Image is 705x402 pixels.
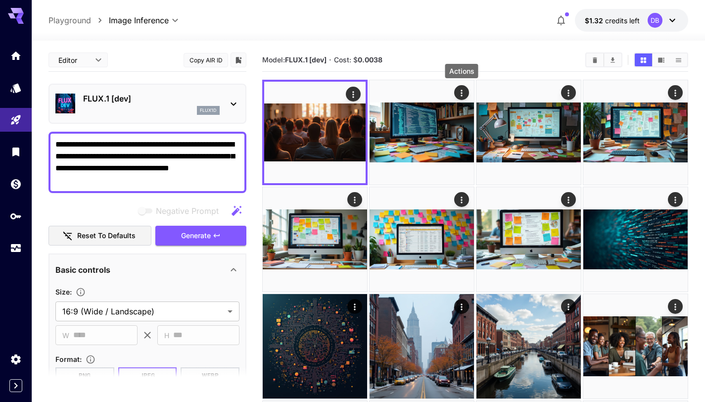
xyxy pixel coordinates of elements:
button: Download All [604,53,621,66]
img: 2Q== [263,294,367,399]
p: Basic controls [55,264,110,276]
div: Wallet [10,178,22,190]
span: Size : [55,288,72,296]
img: 2Q== [476,294,581,399]
button: Show media in grid view [635,53,652,66]
button: Choose the file format for the output image. [82,354,99,364]
p: · [329,54,331,66]
button: Copy AIR ID [184,53,228,67]
div: DB [648,13,662,28]
button: Expand sidebar [9,379,22,392]
div: Actions [561,299,576,314]
div: Actions [668,192,683,207]
button: Generate [155,226,246,246]
div: Actions [347,192,362,207]
div: Actions [454,299,469,314]
span: 16:9 (Wide / Landscape) [62,305,224,317]
img: 9k= [263,187,367,292]
span: Negative prompts are not compatible with the selected model. [136,204,227,217]
span: Generate [181,230,211,242]
div: Actions [668,85,683,100]
button: Add to library [234,54,243,66]
img: 2Q== [476,187,581,292]
div: Actions [346,87,361,101]
img: 2Q== [583,294,688,399]
span: Image Inference [109,14,169,26]
span: Format : [55,355,82,363]
button: Reset to defaults [48,226,151,246]
span: Negative Prompt [156,205,219,217]
button: Show media in list view [670,53,687,66]
div: Actions [561,85,576,100]
img: 9k= [583,80,688,185]
img: Z [264,82,366,183]
div: Playground [10,114,22,126]
span: Cost: $ [334,55,382,64]
div: Models [10,82,22,94]
div: Settings [10,353,22,365]
b: FLUX.1 [dev] [285,55,327,64]
img: 2Q== [370,294,474,399]
div: FLUX.1 [dev]flux1d [55,89,239,119]
div: Actions [668,299,683,314]
img: Z [476,80,581,185]
img: Z [583,187,688,292]
a: Playground [48,14,91,26]
div: $1.31912 [585,15,640,26]
div: Clear AllDownload All [585,52,622,67]
b: 0.0038 [358,55,382,64]
button: Show media in video view [653,53,670,66]
div: Actions [454,85,469,100]
span: Model: [262,55,327,64]
div: Usage [10,242,22,254]
div: Actions [445,64,478,78]
span: credits left [605,16,640,25]
span: $1.32 [585,16,605,25]
p: FLUX.1 [dev] [83,93,220,104]
div: Actions [454,192,469,207]
span: H [164,330,169,341]
span: Editor [58,55,89,65]
div: Show media in grid viewShow media in video viewShow media in list view [634,52,688,67]
p: flux1d [200,107,217,114]
div: Library [10,146,22,158]
div: Actions [561,192,576,207]
button: Clear All [586,53,604,66]
div: Basic controls [55,258,239,282]
button: Adjust the dimensions of the generated image by specifying its width and height in pixels, or sel... [72,287,90,297]
button: $1.31912DB [575,9,688,32]
nav: breadcrumb [48,14,109,26]
div: API Keys [10,210,22,222]
span: W [62,330,69,341]
img: Z [370,80,474,185]
div: Home [10,50,22,62]
img: 2Q== [370,187,474,292]
div: Actions [347,299,362,314]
